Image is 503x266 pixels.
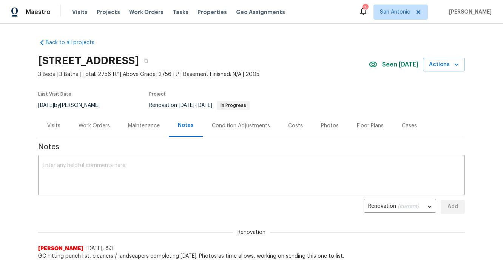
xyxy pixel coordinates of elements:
[382,61,418,68] span: Seen [DATE]
[47,122,60,130] div: Visits
[446,8,492,16] span: [PERSON_NAME]
[357,122,384,130] div: Floor Plans
[179,103,212,108] span: -
[218,103,249,108] span: In Progress
[38,92,71,96] span: Last Visit Date
[149,92,166,96] span: Project
[38,252,465,260] span: GC hitting punch list, cleaners / landscapers completing [DATE]. Photos as time allows, working o...
[196,103,212,108] span: [DATE]
[288,122,303,130] div: Costs
[97,8,120,16] span: Projects
[26,8,51,16] span: Maestro
[398,204,419,209] span: (current)
[38,101,109,110] div: by [PERSON_NAME]
[72,8,88,16] span: Visits
[38,103,54,108] span: [DATE]
[380,8,410,16] span: San Antonio
[38,57,139,65] h2: [STREET_ADDRESS]
[38,71,369,78] span: 3 Beds | 3 Baths | Total: 2756 ft² | Above Grade: 2756 ft² | Basement Finished: N/A | 2005
[423,58,465,72] button: Actions
[139,54,153,68] button: Copy Address
[212,122,270,130] div: Condition Adjustments
[363,5,368,12] div: 3
[321,122,339,130] div: Photos
[128,122,160,130] div: Maintenance
[178,122,194,129] div: Notes
[149,103,250,108] span: Renovation
[179,103,194,108] span: [DATE]
[38,245,83,252] span: [PERSON_NAME]
[197,8,227,16] span: Properties
[402,122,417,130] div: Cases
[429,60,459,70] span: Actions
[364,198,436,216] div: Renovation (current)
[86,246,113,251] span: [DATE], 8:3
[79,122,110,130] div: Work Orders
[38,39,111,46] a: Back to all projects
[173,9,188,15] span: Tasks
[129,8,164,16] span: Work Orders
[236,8,285,16] span: Geo Assignments
[38,143,465,151] span: Notes
[233,229,270,236] span: Renovation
